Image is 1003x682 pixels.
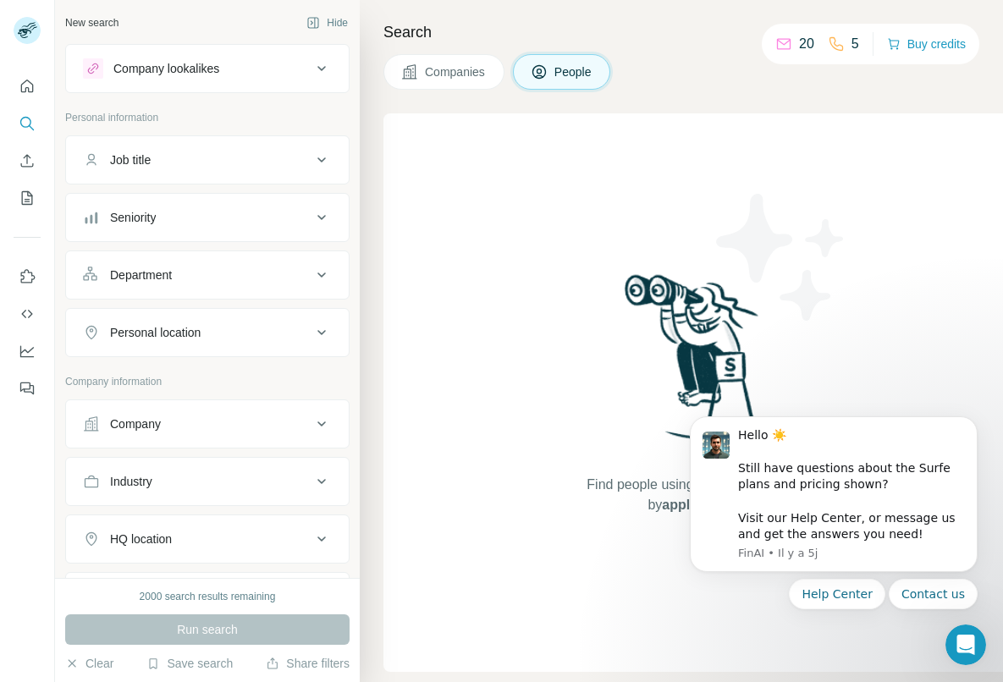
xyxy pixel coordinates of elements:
[383,20,983,44] h4: Search
[110,415,161,432] div: Company
[110,531,172,547] div: HQ location
[65,15,118,30] div: New search
[14,336,41,366] button: Dashboard
[14,108,41,139] button: Search
[66,519,349,559] button: HQ location
[65,374,350,389] p: Company information
[140,589,276,604] div: 2000 search results remaining
[110,267,172,283] div: Department
[799,34,814,54] p: 20
[295,10,360,36] button: Hide
[66,404,349,444] button: Company
[570,475,840,515] span: Find people using or by
[662,498,762,512] span: applying Filters
[110,151,151,168] div: Job title
[14,183,41,213] button: My lists
[14,71,41,102] button: Quick start
[851,34,859,54] p: 5
[66,576,349,617] button: Annual revenue ($)
[65,110,350,125] p: Personal information
[266,655,350,672] button: Share filters
[14,373,41,404] button: Feedback
[66,312,349,353] button: Personal location
[66,197,349,238] button: Seniority
[66,461,349,502] button: Industry
[554,63,593,80] span: People
[146,655,233,672] button: Save search
[425,63,487,80] span: Companies
[66,140,349,180] button: Job title
[14,261,41,292] button: Use Surfe on LinkedIn
[617,270,793,459] img: Surfe Illustration - Woman searching with binoculars
[110,324,201,341] div: Personal location
[705,181,857,333] img: Surfe Illustration - Stars
[66,255,349,295] button: Department
[945,624,986,665] iframe: Intercom live chat
[113,60,219,77] div: Company lookalikes
[887,32,966,56] button: Buy credits
[65,655,113,672] button: Clear
[664,360,1003,636] iframe: Intercom notifications message
[66,48,349,89] button: Company lookalikes
[110,209,156,226] div: Seniority
[14,146,41,176] button: Enrich CSV
[110,473,152,490] div: Industry
[14,299,41,329] button: Use Surfe API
